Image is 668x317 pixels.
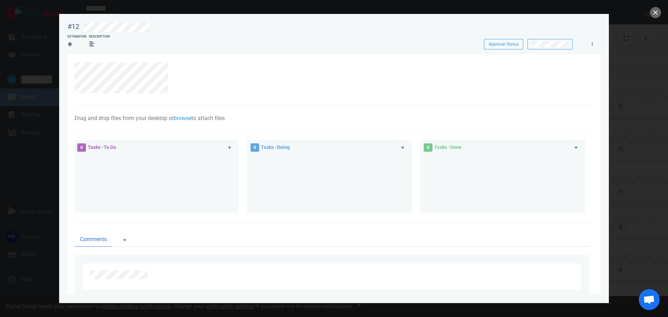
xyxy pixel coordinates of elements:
div: #12 [67,22,79,31]
span: 0 [77,143,86,152]
button: close [650,7,661,18]
span: Tasks - Done [434,144,462,150]
button: Approval Status [484,39,523,49]
div: Open de chat [639,289,660,310]
a: browse [174,115,191,121]
span: to attach files [191,115,225,121]
span: Tasks - Doing [261,144,290,150]
span: 0 [250,143,259,152]
span: Drag and drop files from your desktop or [74,115,174,121]
span: 0 [424,143,432,152]
span: Comments [80,235,107,244]
div: Description [89,34,110,39]
div: Estimation [67,34,86,39]
span: Tasks - To Do [88,144,116,150]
